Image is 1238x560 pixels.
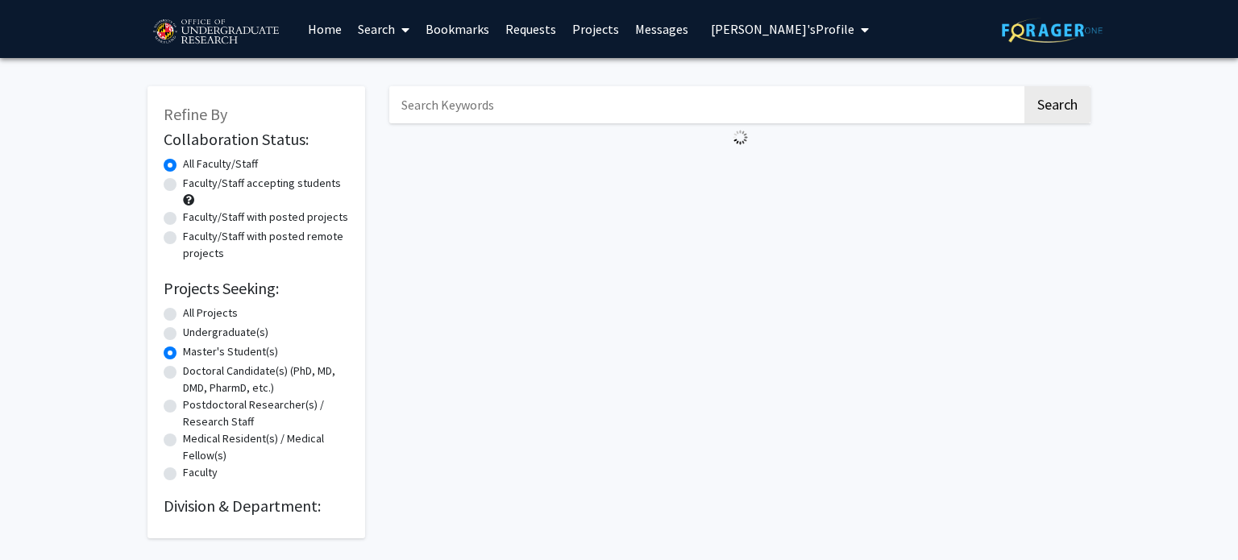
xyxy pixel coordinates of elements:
label: Doctoral Candidate(s) (PhD, MD, DMD, PharmD, etc.) [183,363,349,396]
img: University of Maryland Logo [147,12,284,52]
label: All Faculty/Staff [183,156,258,172]
label: All Projects [183,305,238,321]
button: Search [1024,86,1091,123]
label: Faculty [183,464,218,481]
label: Faculty/Staff with posted remote projects [183,228,349,262]
label: Medical Resident(s) / Medical Fellow(s) [183,430,349,464]
a: Messages [627,1,696,57]
span: Refine By [164,104,227,124]
h2: Division & Department: [164,496,349,516]
a: Bookmarks [418,1,497,57]
input: Search Keywords [389,86,1022,123]
img: ForagerOne Logo [1002,18,1103,43]
a: Projects [564,1,627,57]
label: Faculty/Staff accepting students [183,175,341,192]
a: Home [300,1,350,57]
h2: Projects Seeking: [164,279,349,298]
h2: Collaboration Status: [164,130,349,149]
a: Requests [497,1,564,57]
nav: Page navigation [389,151,1091,189]
span: [PERSON_NAME]'s Profile [711,21,854,37]
a: Search [350,1,418,57]
label: Postdoctoral Researcher(s) / Research Staff [183,396,349,430]
label: Faculty/Staff with posted projects [183,209,348,226]
label: Undergraduate(s) [183,324,268,341]
label: Master's Student(s) [183,343,278,360]
img: Loading [726,123,754,151]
